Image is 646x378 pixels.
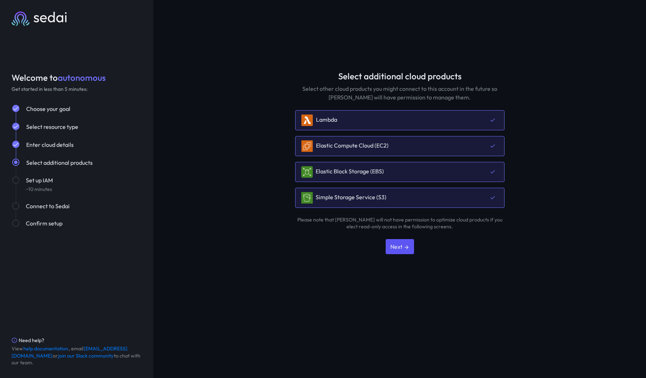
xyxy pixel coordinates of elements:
div: Lambda [295,110,505,130]
div: Select other cloud products you might connect to this account in the future so [PERSON_NAME] will... [295,84,505,102]
a: [EMAIL_ADDRESS][DOMAIN_NAME] [11,345,127,359]
div: Elastic Block Storage (EBS) [295,162,505,182]
div: Elastic Compute Cloud (EC2) [295,136,505,156]
div: Set up IAM [26,176,142,185]
a: join our Slack community [58,352,114,359]
div: Simple Storage Service (S3) [295,188,505,208]
button: Select additional products [26,158,93,167]
button: Next [386,239,414,254]
div: View , email or to chat with our team. [11,345,142,367]
div: Simple Storage Service (S3) [301,192,386,204]
div: Elastic Compute Cloud (EC2) [301,140,389,152]
div: ~10 minutes [26,186,142,193]
div: Please note that [PERSON_NAME] will not have permission to optimize cloud products if you elect r... [295,216,505,230]
div: Get started in less than 5 minutes: [11,86,142,93]
button: Select resource type [26,122,79,131]
div: Welcome to [11,73,142,83]
a: help documentation [23,345,69,352]
div: Confirm setup [26,219,142,228]
button: Choose your goal [26,104,71,113]
div: Elastic Block Storage (EBS) [301,166,384,178]
button: Enter cloud details [26,140,74,149]
div: Lambda [301,115,337,126]
div: Connect to Sedai [26,202,142,210]
span: autonomous [58,72,106,83]
div: Need help? [19,337,44,344]
div: Select additional cloud products [338,71,461,81]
